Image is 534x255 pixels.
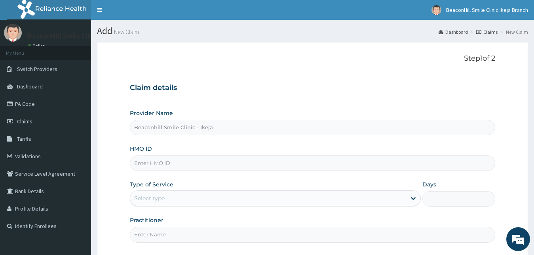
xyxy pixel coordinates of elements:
[130,84,496,92] h3: Claim details
[97,26,528,36] h1: Add
[130,109,173,117] label: Provider Name
[431,5,441,15] img: User Image
[112,29,139,35] small: New Claim
[476,29,498,35] a: Claims
[422,180,436,188] label: Days
[446,6,528,13] span: BeaconHill Smile Clinic Ikeja Branch
[17,65,57,73] span: Switch Providers
[4,24,22,42] img: User Image
[130,180,173,188] label: Type of Service
[28,43,47,49] a: Online
[17,118,32,125] span: Claims
[134,194,165,202] div: Select type
[130,227,496,242] input: Enter Name
[17,135,31,142] span: Tariffs
[130,145,152,153] label: HMO ID
[130,155,496,171] input: Enter HMO ID
[498,29,528,35] li: New Claim
[130,54,496,63] p: Step 1 of 2
[439,29,468,35] a: Dashboard
[130,216,163,224] label: Practitioner
[28,32,138,39] p: BeaconHill Smile Clinic Ikeja Branch
[17,83,43,90] span: Dashboard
